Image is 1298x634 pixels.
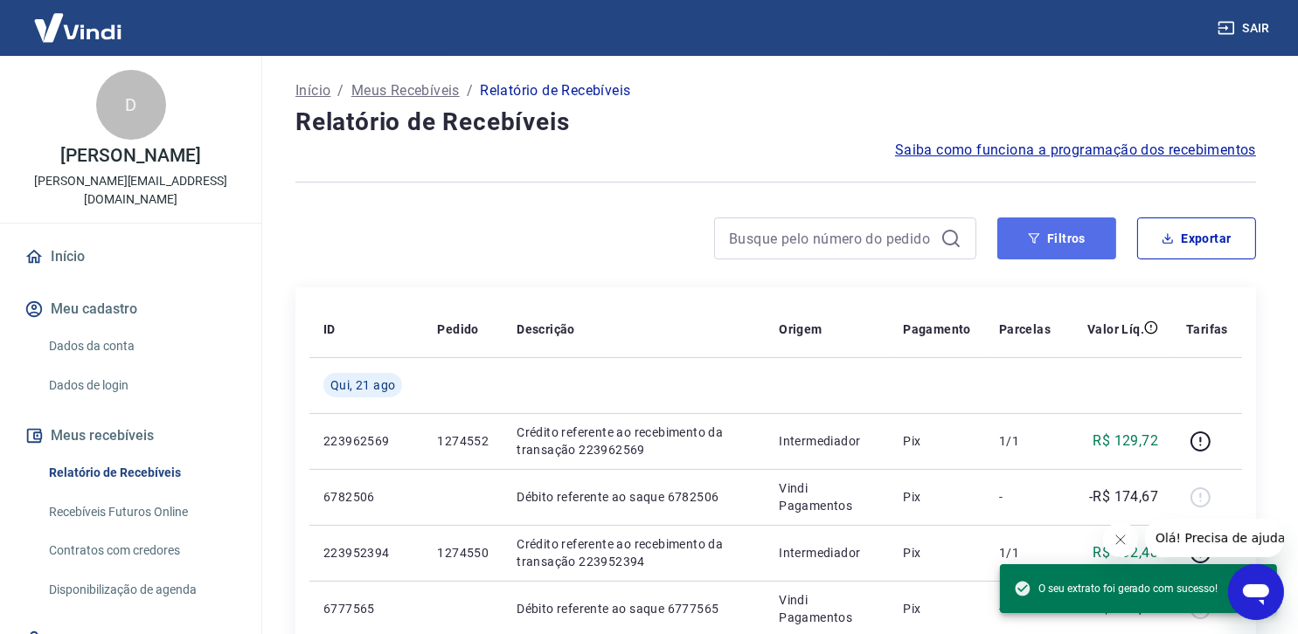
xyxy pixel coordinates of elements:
a: Saiba como funciona a programação dos recebimentos [895,140,1256,161]
a: Relatório de Recebíveis [42,455,240,491]
p: Parcelas [999,320,1051,338]
iframe: Mensagem da empresa [1145,519,1284,557]
a: Dados da conta [42,328,240,364]
p: / [337,80,344,101]
p: [PERSON_NAME][EMAIL_ADDRESS][DOMAIN_NAME] [14,172,247,209]
a: Recebíveis Futuros Online [42,494,240,530]
a: Início [295,80,330,101]
p: 1274552 [437,432,489,450]
p: -R$ 174,67 [1089,486,1158,507]
p: 223962569 [323,432,409,450]
p: 6782506 [323,488,409,506]
p: Origem [779,320,822,338]
iframe: Fechar mensagem [1103,522,1138,557]
input: Busque pelo número do pedido [729,225,934,252]
p: Pagamento [903,320,971,338]
p: Débito referente ao saque 6777565 [517,600,751,617]
p: Pix [903,488,971,506]
p: [PERSON_NAME] [60,147,200,165]
p: 1/1 [999,544,1051,562]
p: Intermediador [779,432,875,450]
p: Pix [903,544,971,562]
p: Valor Líq. [1087,320,1144,338]
iframe: Botão para abrir a janela de mensagens [1228,564,1284,620]
span: Qui, 21 ago [330,376,395,394]
p: ID [323,320,336,338]
a: Contratos com credores [42,533,240,569]
span: Olá! Precisa de ajuda? [10,12,147,26]
a: Início [21,238,240,276]
button: Meus recebíveis [21,417,240,455]
p: Pix [903,600,971,617]
p: Crédito referente ao recebimento da transação 223952394 [517,535,751,570]
p: Intermediador [779,544,875,562]
p: Relatório de Recebíveis [480,80,630,101]
p: Vindi Pagamentos [779,479,875,514]
p: R$ 129,72 [1093,431,1159,451]
p: Vindi Pagamentos [779,591,875,626]
p: Descrição [517,320,575,338]
p: Pix [903,432,971,450]
div: D [96,70,166,140]
a: Dados de login [42,368,240,403]
button: Sair [1214,12,1277,45]
p: - [999,488,1051,506]
p: / [467,80,473,101]
p: 1/1 [999,432,1051,450]
p: - [999,600,1051,617]
p: 6777565 [323,600,409,617]
img: Vindi [21,1,135,54]
p: 223952394 [323,544,409,562]
p: Pedido [437,320,478,338]
a: Disponibilização de agenda [42,572,240,608]
span: O seu extrato foi gerado com sucesso! [1014,580,1218,597]
p: 1274550 [437,544,489,562]
button: Filtros [997,217,1116,259]
p: Crédito referente ao recebimento da transação 223962569 [517,424,751,458]
h4: Relatório de Recebíveis [295,105,1256,140]
button: Meu cadastro [21,290,240,328]
p: Débito referente ao saque 6782506 [517,488,751,506]
a: Meus Recebíveis [351,80,460,101]
button: Exportar [1137,217,1256,259]
p: R$ 192,48 [1093,542,1159,563]
p: Tarifas [1186,320,1228,338]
